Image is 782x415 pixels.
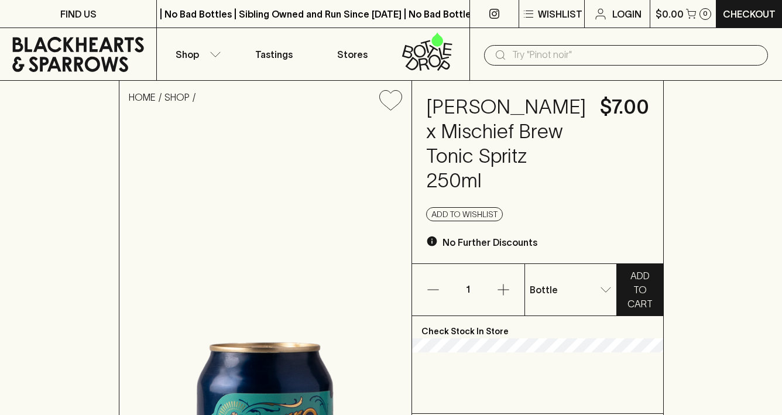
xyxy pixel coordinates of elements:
[443,235,537,249] p: No Further Discounts
[723,7,776,21] p: Checkout
[612,7,642,21] p: Login
[313,28,391,80] a: Stores
[235,28,313,80] a: Tastings
[512,46,759,64] input: Try "Pinot noir"
[703,11,708,17] p: 0
[454,264,482,315] p: 1
[157,28,235,80] button: Shop
[375,85,407,115] button: Add to wishlist
[426,95,586,193] h4: [PERSON_NAME] x Mischief Brew Tonic Spritz 250ml
[412,316,663,338] p: Check Stock In Store
[525,278,616,301] div: Bottle
[600,95,649,119] h4: $7.00
[656,7,684,21] p: $0.00
[538,7,582,21] p: Wishlist
[426,207,503,221] button: Add to wishlist
[617,264,663,315] button: ADD TO CART
[530,283,558,297] p: Bottle
[337,47,368,61] p: Stores
[60,7,97,21] p: FIND US
[255,47,293,61] p: Tastings
[164,92,190,102] a: SHOP
[129,92,156,102] a: HOME
[176,47,199,61] p: Shop
[623,269,657,311] p: ADD TO CART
